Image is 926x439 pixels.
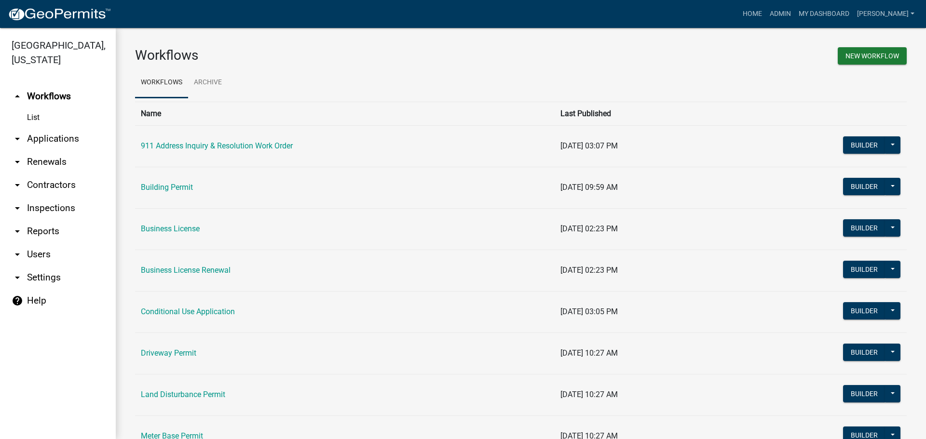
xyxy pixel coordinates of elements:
a: Archive [188,67,228,98]
a: Land Disturbance Permit [141,390,225,399]
i: help [12,295,23,306]
a: My Dashboard [795,5,853,23]
a: 911 Address Inquiry & Resolution Work Order [141,141,293,150]
a: Workflows [135,67,188,98]
button: New Workflow [838,47,907,65]
span: [DATE] 10:27 AM [560,348,618,358]
span: [DATE] 03:07 PM [560,141,618,150]
i: arrow_drop_up [12,91,23,102]
i: arrow_drop_down [12,226,23,237]
button: Builder [843,136,885,154]
span: [DATE] 09:59 AM [560,183,618,192]
a: Admin [766,5,795,23]
a: Business License Renewal [141,266,231,275]
i: arrow_drop_down [12,249,23,260]
i: arrow_drop_down [12,272,23,283]
button: Builder [843,385,885,402]
button: Builder [843,178,885,195]
button: Builder [843,302,885,319]
span: [DATE] 02:23 PM [560,266,618,275]
th: Name [135,102,555,125]
a: [PERSON_NAME] [853,5,918,23]
button: Builder [843,261,885,278]
button: Builder [843,219,885,237]
a: Building Permit [141,183,193,192]
a: Driveway Permit [141,348,196,358]
button: Builder [843,344,885,361]
i: arrow_drop_down [12,133,23,145]
span: [DATE] 02:23 PM [560,224,618,233]
a: Home [739,5,766,23]
h3: Workflows [135,47,514,64]
a: Business License [141,224,200,233]
span: [DATE] 10:27 AM [560,390,618,399]
span: [DATE] 03:05 PM [560,307,618,316]
i: arrow_drop_down [12,179,23,191]
th: Last Published [555,102,730,125]
i: arrow_drop_down [12,202,23,214]
i: arrow_drop_down [12,156,23,168]
a: Conditional Use Application [141,307,235,316]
